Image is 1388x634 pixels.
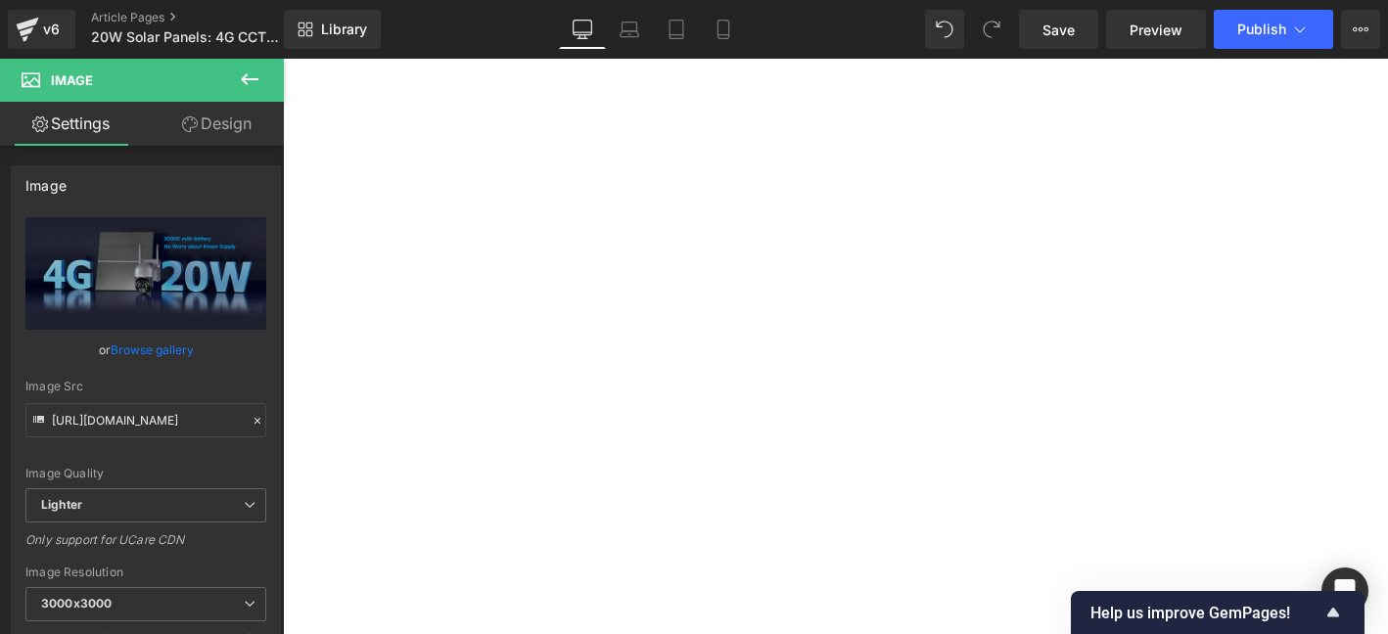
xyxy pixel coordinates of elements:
a: Laptop [606,10,653,49]
button: Undo [925,10,964,49]
span: Library [321,21,367,38]
div: or [25,340,266,360]
a: Browse gallery [111,333,194,367]
div: Only support for UCare CDN [25,532,266,561]
a: Tablet [653,10,700,49]
a: Preview [1106,10,1206,49]
div: Image Resolution [25,566,266,579]
a: v6 [8,10,75,49]
span: Publish [1237,22,1286,37]
a: Design [146,102,288,146]
button: Redo [972,10,1011,49]
a: Desktop [559,10,606,49]
b: 3000x3000 [41,596,112,611]
span: 20W Solar Panels: 4G CCTV That Records 24/7 in the [GEOGRAPHIC_DATA] [91,29,279,45]
span: Save [1042,20,1075,40]
span: Image [51,72,93,88]
b: Lighter [41,497,82,512]
div: Image Quality [25,467,266,480]
div: Image [25,166,67,194]
button: Show survey - Help us improve GemPages! [1090,601,1345,624]
a: New Library [284,10,381,49]
span: Preview [1130,20,1182,40]
input: Link [25,403,266,437]
span: Help us improve GemPages! [1090,604,1321,622]
button: More [1341,10,1380,49]
div: Image Src [25,380,266,393]
button: Publish [1214,10,1333,49]
a: Article Pages [91,10,316,25]
div: v6 [39,17,64,42]
a: Mobile [700,10,747,49]
div: Open Intercom Messenger [1321,567,1368,614]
